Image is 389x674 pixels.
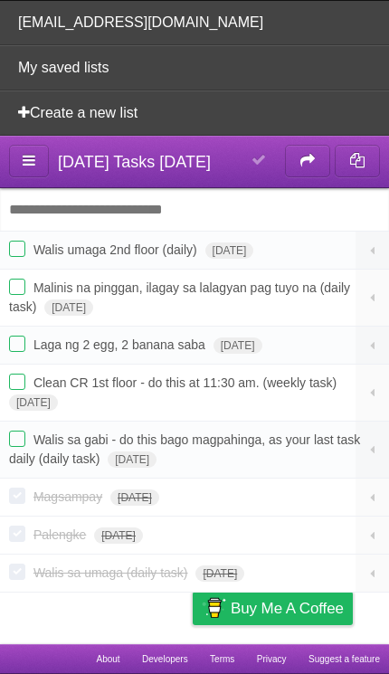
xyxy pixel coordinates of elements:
span: Clean CR 1st floor - do this at 11:30 am. (weekly task) [33,375,341,390]
a: Developers [142,644,188,674]
span: Palengke [33,527,90,542]
label: Done [9,336,25,352]
label: Done [9,488,25,504]
span: Buy me a coffee [231,593,344,624]
span: Walis sa gabi - do this bago magpahinga, as your last task daily (daily task) [9,432,360,466]
span: [DATE] [9,394,58,411]
label: Done [9,564,25,580]
img: Buy me a coffee [202,593,226,623]
a: Terms [210,644,234,674]
span: Magsampay [33,489,107,504]
label: Done [9,374,25,390]
a: Buy me a coffee [193,592,353,625]
span: [DATE] [44,299,93,316]
span: [DATE] [108,451,157,468]
span: [DATE] [213,337,262,354]
span: Walis umaga 2nd floor (daily) [33,242,202,257]
a: Privacy [257,644,287,674]
span: [DATE] [195,565,244,582]
span: Malinis na pinggan, ilagay sa lalagyan pag tuyo na (daily task) [9,280,350,314]
label: Done [9,279,25,295]
span: [DATE] [94,527,143,544]
span: [DATE] Tasks [DATE] [58,153,211,171]
a: Suggest a feature [308,644,380,674]
label: Done [9,431,25,447]
span: [DATE] [110,489,159,506]
a: About [96,644,119,674]
span: Laga ng 2 egg, 2 banana saba [33,337,210,352]
label: Done [9,526,25,542]
span: [DATE] [205,242,254,259]
span: Walis sa umaga (daily task) [33,565,193,580]
label: Done [9,241,25,257]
